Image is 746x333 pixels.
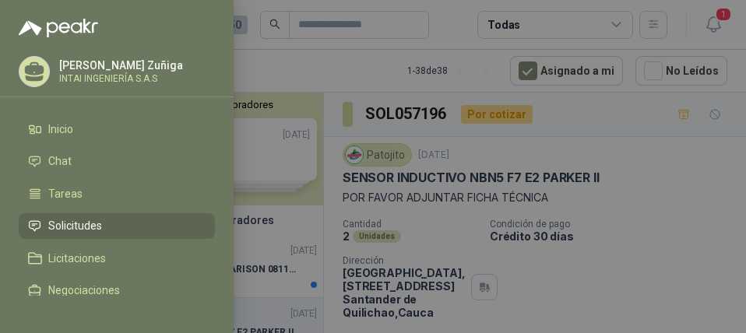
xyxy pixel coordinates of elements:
span: Chat [48,155,72,167]
p: INTAI INGENIERÍA S.A.S [59,74,183,83]
span: Negociaciones [48,284,120,296]
span: Solicitudes [48,219,102,232]
a: Negociaciones [19,278,215,304]
span: Licitaciones [48,252,106,265]
p: [PERSON_NAME] Zuñiga [59,60,183,71]
a: Solicitudes [19,213,215,240]
img: Logo peakr [19,19,98,37]
a: Tareas [19,181,215,207]
span: Tareas [48,188,83,200]
a: Chat [19,149,215,175]
a: Inicio [19,116,215,142]
span: Inicio [48,123,73,135]
a: Licitaciones [19,245,215,272]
